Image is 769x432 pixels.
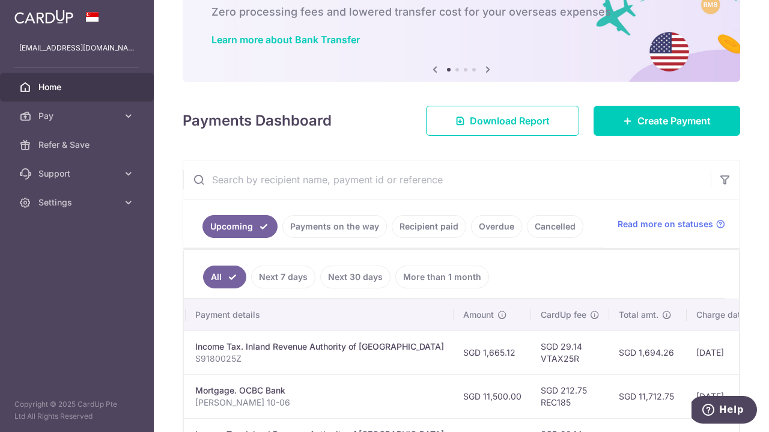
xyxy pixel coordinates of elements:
a: Download Report [426,106,579,136]
a: More than 1 month [395,266,489,288]
td: SGD 29.14 VTAX25R [531,330,609,374]
a: Payments on the way [282,215,387,238]
h4: Payments Dashboard [183,110,332,132]
a: Read more on statuses [618,218,725,230]
span: Pay [38,110,118,122]
span: Read more on statuses [618,218,713,230]
p: S9180025Z [195,353,444,365]
div: Mortgage. OCBC Bank [195,385,444,397]
td: SGD 11,712.75 [609,374,687,418]
th: Payment details [186,299,454,330]
span: Total amt. [619,309,658,321]
a: Overdue [471,215,522,238]
h6: Zero processing fees and lowered transfer cost for your overseas expenses [211,5,711,19]
p: [PERSON_NAME] 10-06 [195,397,444,409]
td: SGD 1,665.12 [454,330,531,374]
td: SGD 212.75 REC185 [531,374,609,418]
td: [DATE] [687,330,768,374]
a: Cancelled [527,215,583,238]
p: [EMAIL_ADDRESS][DOMAIN_NAME] [19,42,135,54]
span: Download Report [470,114,550,128]
iframe: Opens a widget where you can find more information [691,396,757,426]
a: Upcoming [202,215,278,238]
td: SGD 1,694.26 [609,330,687,374]
input: Search by recipient name, payment id or reference [183,160,711,199]
a: All [203,266,246,288]
span: Support [38,168,118,180]
a: Recipient paid [392,215,466,238]
span: Home [38,81,118,93]
img: CardUp [14,10,73,24]
a: Next 7 days [251,266,315,288]
a: Next 30 days [320,266,391,288]
span: Create Payment [637,114,711,128]
td: [DATE] [687,374,768,418]
div: Income Tax. Inland Revenue Authority of [GEOGRAPHIC_DATA] [195,341,444,353]
td: SGD 11,500.00 [454,374,531,418]
span: Charge date [696,309,746,321]
a: Create Payment [594,106,740,136]
span: Refer & Save [38,139,118,151]
span: CardUp fee [541,309,586,321]
span: Amount [463,309,494,321]
span: Settings [38,196,118,208]
a: Learn more about Bank Transfer [211,34,360,46]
